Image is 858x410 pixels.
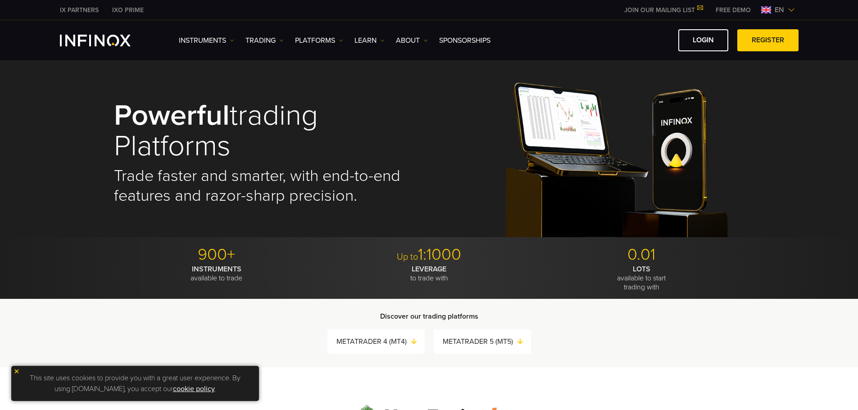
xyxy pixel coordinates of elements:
[14,368,20,374] img: yellow close icon
[354,35,385,46] a: Learn
[412,265,446,274] strong: LEVERAGE
[539,245,745,265] p: 0.01
[192,265,241,274] strong: INSTRUMENTS
[336,335,425,348] a: METATRADER 4 (MT4)
[771,5,788,15] span: en
[326,245,532,265] p: 1:1000
[380,312,478,321] strong: Discover our trading platforms
[16,370,254,396] p: This site uses cookies to provide you with a great user experience. By using [DOMAIN_NAME], you a...
[53,5,105,15] a: INFINOX
[633,265,650,274] strong: LOTS
[443,335,531,348] a: METATRADER 5 (MT5)
[105,5,150,15] a: INFINOX
[114,245,320,265] p: 900+
[397,252,418,262] span: Up to
[60,35,152,46] a: INFINOX Logo
[295,35,343,46] a: PLATFORMS
[114,166,417,206] h2: Trade faster and smarter, with end-to-end features and razor-sharp precision.
[114,100,417,162] h1: trading platforms
[326,265,532,283] p: to trade with
[173,384,215,393] a: cookie policy
[114,98,230,133] strong: Powerful
[179,35,234,46] a: Instruments
[678,29,728,51] a: LOGIN
[396,35,428,46] a: ABOUT
[439,35,490,46] a: SPONSORSHIPS
[737,29,799,51] a: REGISTER
[539,265,745,292] p: available to start trading with
[617,6,709,14] a: JOIN OUR MAILING LIST
[245,35,284,46] a: TRADING
[114,265,320,283] p: available to trade
[709,5,758,15] a: INFINOX MENU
